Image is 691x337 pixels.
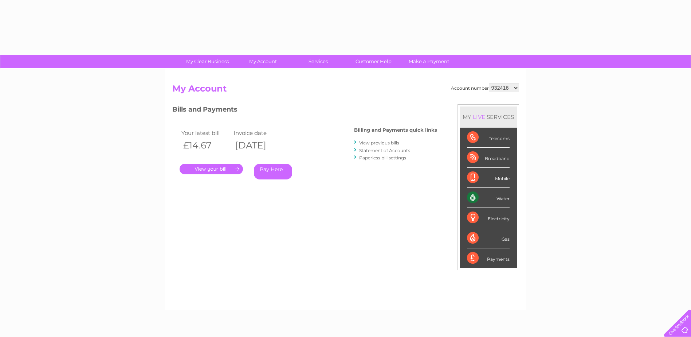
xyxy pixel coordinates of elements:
[399,55,459,68] a: Make A Payment
[232,138,284,153] th: [DATE]
[467,208,510,228] div: Electricity
[451,84,519,92] div: Account number
[177,55,237,68] a: My Clear Business
[254,164,292,179] a: Pay Here
[232,128,284,138] td: Invoice date
[172,84,519,97] h2: My Account
[467,188,510,208] div: Water
[354,127,437,133] h4: Billing and Payments quick links
[343,55,404,68] a: Customer Help
[288,55,348,68] a: Services
[460,106,517,127] div: MY SERVICES
[471,113,487,120] div: LIVE
[180,164,243,174] a: .
[359,140,399,146] a: View previous bills
[467,228,510,248] div: Gas
[359,148,410,153] a: Statement of Accounts
[172,104,437,117] h3: Bills and Payments
[467,168,510,188] div: Mobile
[180,138,232,153] th: £14.67
[467,148,510,168] div: Broadband
[359,155,406,160] a: Paperless bill settings
[467,128,510,148] div: Telecoms
[467,248,510,268] div: Payments
[180,128,232,138] td: Your latest bill
[233,55,293,68] a: My Account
